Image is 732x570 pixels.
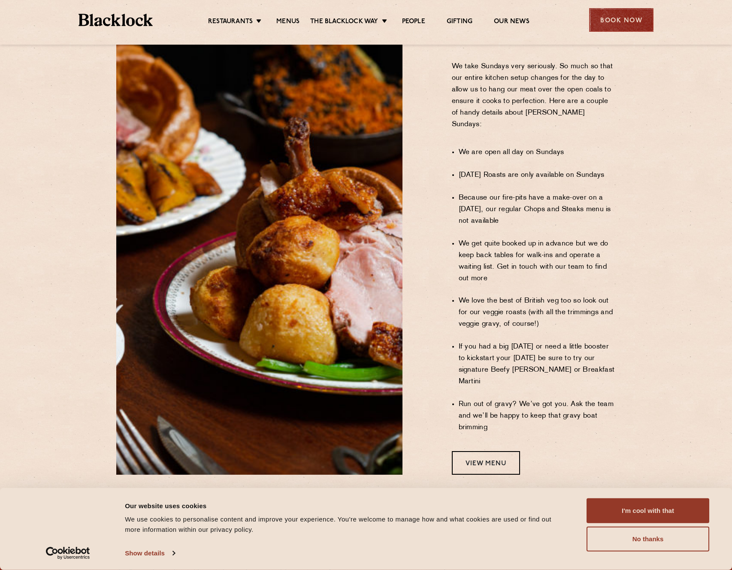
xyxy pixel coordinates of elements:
[587,498,709,523] button: I'm cool with that
[310,18,378,27] a: The Blacklock Way
[30,547,106,560] a: Usercentrics Cookiebot - opens in a new window
[459,341,616,388] li: If you had a big [DATE] or need a little booster to kickstart your [DATE] be sure to try our sign...
[125,547,175,560] a: Show details
[459,399,616,434] li: Run out of gravy? We’ve got you. Ask the team and we’ll be happy to keep that gravy boat brimming
[276,18,299,27] a: Menus
[459,238,616,285] li: We get quite booked up in advance but we do keep back tables for walk-ins and operate a waiting l...
[459,295,616,330] li: We love the best of British veg too so look out for our veggie roasts (with all the trimmings and...
[125,514,567,535] div: We use cookies to personalise content and improve your experience. You're welcome to manage how a...
[452,61,616,142] p: We take Sundays very seriously. So much so that our entire kitchen setup changes for the day to a...
[494,18,529,27] a: Our News
[452,451,520,475] a: View Menu
[125,500,567,511] div: Our website uses cookies
[459,170,616,181] li: [DATE] Roasts are only available on Sundays
[447,18,472,27] a: Gifting
[402,18,425,27] a: People
[208,18,253,27] a: Restaurants
[79,14,153,26] img: BL_Textured_Logo-footer-cropped.svg
[459,192,616,227] li: Because our fire-pits have a make-over on a [DATE], our regular Chops and Steaks menu is not avai...
[589,8,653,32] div: Book Now
[587,527,709,552] button: No thanks
[459,147,616,158] li: We are open all day on Sundays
